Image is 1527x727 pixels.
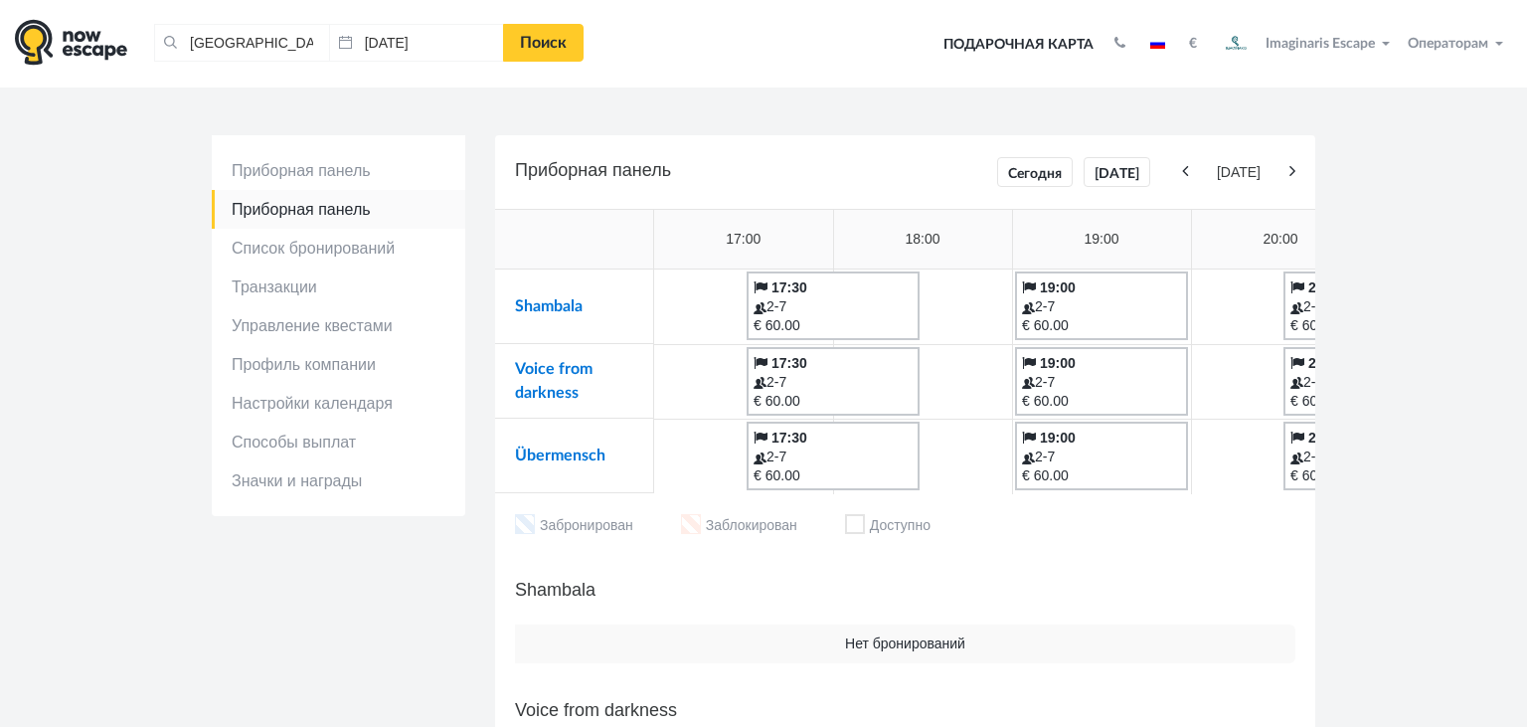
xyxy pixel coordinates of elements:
[515,625,1295,663] td: Нет бронирований
[154,24,329,62] input: Город или название квеста
[212,461,465,500] a: Значки и награды
[1408,37,1488,51] span: Операторам
[1150,39,1165,49] img: ru.jpg
[1022,316,1181,335] div: € 60.00
[754,392,913,411] div: € 60.00
[212,423,465,461] a: Способы выплат
[936,23,1101,67] a: Подарочная карта
[1040,430,1076,446] b: 19:00
[515,695,1295,725] h5: Voice from darkness
[1084,157,1150,187] a: [DATE]
[1022,373,1181,392] div: 2-7
[515,298,583,314] a: Shambala
[212,229,465,268] a: Список бронирований
[1189,37,1197,51] strong: €
[1212,24,1399,64] button: Imaginaris Escape
[515,575,1295,605] h5: Shambala
[212,384,465,423] a: Настройки календаря
[1283,272,1456,340] a: 20:30 2-7 € 60.00
[754,373,913,392] div: 2-7
[503,24,584,62] a: Поиск
[1022,297,1181,316] div: 2-7
[845,514,931,539] li: Доступно
[771,430,807,446] b: 17:30
[1040,279,1076,295] b: 19:00
[212,190,465,229] a: Приборная панель
[1290,392,1449,411] div: € 60.00
[754,316,913,335] div: € 60.00
[1308,430,1344,446] b: 20:30
[1193,163,1284,182] span: [DATE]
[747,347,920,416] a: 17:30 2-7 € 60.00
[1290,373,1449,392] div: 2-7
[1040,355,1076,371] b: 19:00
[515,448,605,463] a: Übermensch
[1283,347,1456,416] a: 20:30 2-7 € 60.00
[1290,448,1449,466] div: 2-7
[747,422,920,490] a: 17:30 2-7 € 60.00
[212,268,465,306] a: Транзакции
[747,272,920,340] a: 17:30 2-7 € 60.00
[681,514,797,539] li: Заблокирован
[1290,466,1449,485] div: € 60.00
[771,355,807,371] b: 17:30
[1290,297,1449,316] div: 2-7
[771,279,807,295] b: 17:30
[997,157,1073,187] a: Сегодня
[212,345,465,384] a: Профиль компании
[212,151,465,190] a: Приборная панель
[1308,355,1344,371] b: 20:30
[515,361,593,401] a: Voice from darkness
[329,24,504,62] input: Дата
[1015,422,1188,490] a: 19:00 2-7 € 60.00
[1179,34,1207,54] button: €
[15,19,127,66] img: logo
[1283,422,1456,490] a: 20:30 2-7 € 60.00
[754,466,913,485] div: € 60.00
[1015,272,1188,340] a: 19:00 2-7 € 60.00
[1022,392,1181,411] div: € 60.00
[1015,347,1188,416] a: 19:00 2-7 € 60.00
[212,306,465,345] a: Управление квестами
[1290,316,1449,335] div: € 60.00
[515,514,633,539] li: Забронирован
[515,155,1295,189] h5: Приборная панель
[754,448,913,466] div: 2-7
[754,297,913,316] div: 2-7
[1022,448,1181,466] div: 2-7
[1022,466,1181,485] div: € 60.00
[1308,279,1344,295] b: 20:30
[1403,34,1512,54] button: Операторам
[1266,33,1375,51] span: Imaginaris Escape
